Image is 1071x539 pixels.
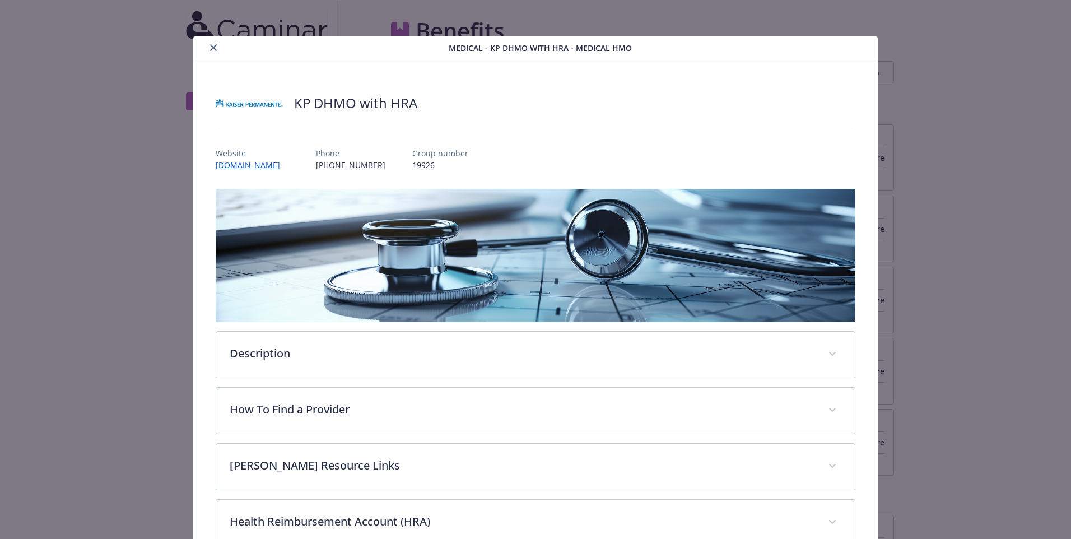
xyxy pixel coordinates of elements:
p: Description [230,345,814,362]
p: Group number [412,147,468,159]
img: Kaiser Permanente Insurance Company [216,86,283,120]
p: [PHONE_NUMBER] [316,159,385,171]
h2: KP DHMO with HRA [294,94,417,113]
a: [DOMAIN_NAME] [216,160,289,170]
p: Phone [316,147,385,159]
div: Description [216,332,855,378]
p: How To Find a Provider [230,401,814,418]
div: How To Find a Provider [216,388,855,434]
button: close [207,41,220,54]
p: Health Reimbursement Account (HRA) [230,513,814,530]
span: Medical - KP DHMO with HRA - Medical HMO [449,42,632,54]
p: [PERSON_NAME] Resource Links [230,457,814,474]
div: [PERSON_NAME] Resource Links [216,444,855,490]
p: Website [216,147,289,159]
p: 19926 [412,159,468,171]
img: banner [216,189,855,322]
